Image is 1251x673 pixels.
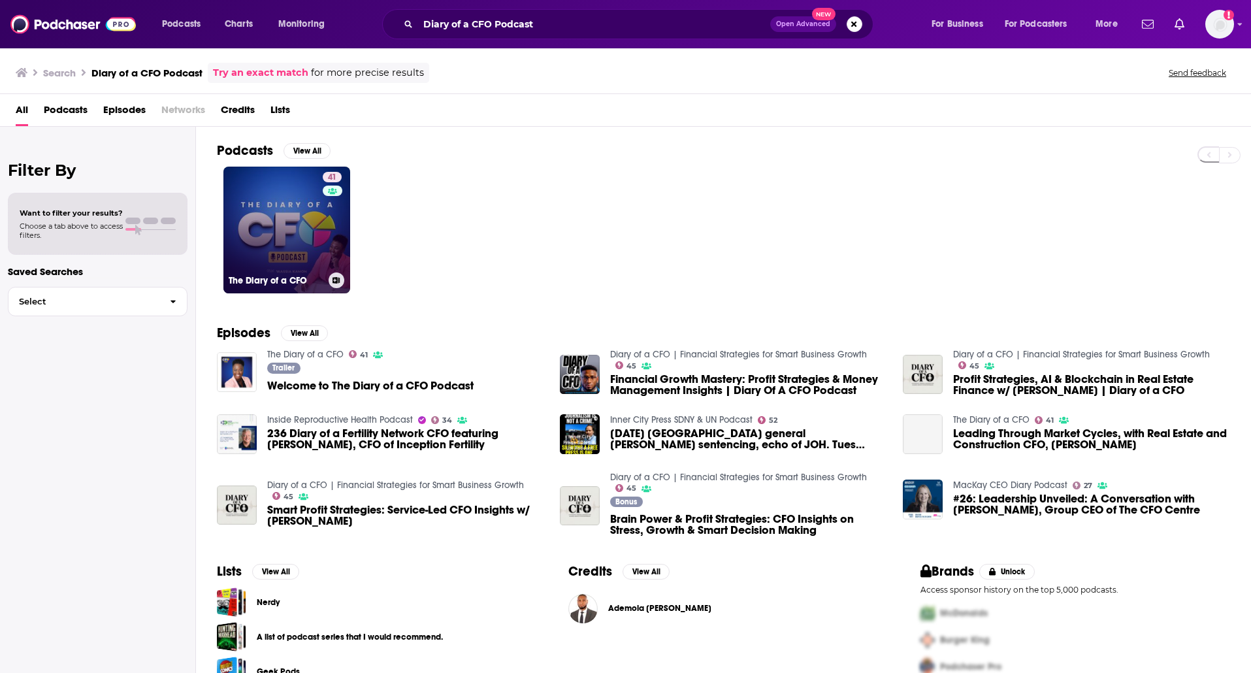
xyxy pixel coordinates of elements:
[229,275,323,286] h3: The Diary of a CFO
[610,414,753,425] a: Inner City Press SDNY & UN Podcast
[311,65,424,80] span: for more precise results
[953,428,1230,450] a: Leading Through Market Cycles, with Real Estate and Construction CFO, Bona Allen
[1205,10,1234,39] img: User Profile
[8,287,187,316] button: Select
[953,414,1030,425] a: The Diary of a CFO
[328,171,336,184] span: 41
[953,349,1210,360] a: Diary of a CFO | Financial Strategies for Smart Business Growth
[217,587,246,617] a: Nerdy
[267,380,474,391] span: Welcome to The Diary of a CFO Podcast
[91,67,203,79] h3: Diary of a CFO Podcast
[44,99,88,126] a: Podcasts
[568,594,598,623] img: Ademola Isimeme Odewade
[217,325,328,341] a: EpisodesView All
[16,99,28,126] a: All
[217,485,257,525] img: Smart Profit Strategies: Service-Led CFO Insights w/ Johann Diaz
[608,603,711,614] span: Ademola [PERSON_NAME]
[323,172,342,182] a: 41
[940,608,988,619] span: McDonalds
[623,564,670,580] button: View All
[953,493,1230,516] span: #26: Leadership Unveiled: A Conversation with [PERSON_NAME], Group CEO of The CFO Centre
[217,563,242,580] h2: Lists
[267,349,344,360] a: The Diary of a CFO
[221,99,255,126] a: Credits
[395,9,886,39] div: Search podcasts, credits, & more...
[252,564,299,580] button: View All
[153,14,218,35] button: open menu
[217,142,273,159] h2: Podcasts
[953,480,1067,491] a: MacKay CEO Diary Podcast
[568,563,670,580] a: CreditsView All
[103,99,146,126] a: Episodes
[1205,10,1234,39] button: Show profile menu
[920,585,1230,595] p: Access sponsor history on the top 5,000 podcasts.
[267,414,413,425] a: Inside Reproductive Health Podcast
[270,99,290,126] span: Lists
[8,297,159,306] span: Select
[568,563,612,580] h2: Credits
[1096,15,1118,33] span: More
[281,325,328,341] button: View All
[161,99,205,126] span: Networks
[608,603,711,614] a: Ademola Isimeme Odewade
[213,65,308,80] a: Try an exact match
[1205,10,1234,39] span: Logged in as ABolliger
[953,374,1230,396] a: Profit Strategies, AI & Blockchain in Real Estate Finance w/ Chris BC | Diary of a CFO
[903,480,943,519] img: #26: Leadership Unveiled: A Conversation with Sara Daw, Group CEO of The CFO Centre
[267,480,524,491] a: Diary of a CFO | Financial Strategies for Smart Business Growth
[217,142,331,159] a: PodcastsView All
[217,563,299,580] a: ListsView All
[257,595,280,610] a: Nerdy
[225,15,253,33] span: Charts
[217,325,270,341] h2: Episodes
[626,485,636,491] span: 45
[360,352,368,358] span: 41
[940,661,1001,672] span: Podchaser Pro
[903,355,943,395] a: Profit Strategies, AI & Blockchain in Real Estate Finance w/ Chris BC | Diary of a CFO
[615,361,637,369] a: 45
[43,67,76,79] h3: Search
[1137,13,1159,35] a: Show notifications dropdown
[610,374,887,396] a: Financial Growth Mastery: Profit Strategies & Money Management Insights | Diary Of A CFO Podcast
[560,355,600,395] img: Financial Growth Mastery: Profit Strategies & Money Management Insights | Diary Of A CFO Podcast
[216,14,261,35] a: Charts
[217,622,246,651] a: A list of podcast series that I would recommend.
[1035,416,1054,424] a: 41
[996,14,1086,35] button: open menu
[284,494,293,500] span: 45
[940,634,990,646] span: Burger King
[267,504,544,527] a: Smart Profit Strategies: Service-Led CFO Insights w/ Johann Diaz
[217,414,257,454] img: 236 Diary of a Fertility Network CFO featuring JT Thompson, CFO of Inception Fertility
[610,428,887,450] span: [DATE] [GEOGRAPHIC_DATA] general [PERSON_NAME] sentencing, echo of JOH. Tues [PERSON_NAME] senten...
[162,15,201,33] span: Podcasts
[812,8,836,20] span: New
[915,600,940,627] img: First Pro Logo
[560,414,600,454] img: 4/8, Monday Venezuela general Alcala narco sentencing, echo of JOH. Tues Aimee Harris sentencing ...
[257,630,443,644] a: A list of podcast series that I would recommend.
[776,21,830,27] span: Open Advanced
[1046,418,1054,423] span: 41
[920,563,975,580] h2: Brands
[418,14,770,35] input: Search podcasts, credits, & more...
[10,12,136,37] img: Podchaser - Follow, Share and Rate Podcasts
[267,504,544,527] span: Smart Profit Strategies: Service-Led CFO Insights w/ [PERSON_NAME]
[278,15,325,33] span: Monitoring
[922,14,999,35] button: open menu
[217,352,257,392] img: Welcome to The Diary of a CFO Podcast
[20,222,123,240] span: Choose a tab above to access filters.
[1005,15,1067,33] span: For Podcasters
[953,493,1230,516] a: #26: Leadership Unveiled: A Conversation with Sara Daw, Group CEO of The CFO Centre
[431,416,453,424] a: 34
[1073,482,1093,489] a: 27
[979,564,1035,580] button: Unlock
[915,627,940,653] img: Second Pro Logo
